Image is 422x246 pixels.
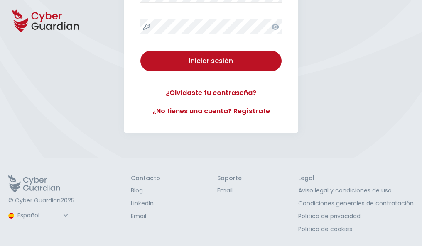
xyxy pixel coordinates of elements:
[298,212,414,221] a: Política de privacidad
[298,225,414,234] a: Política de cookies
[140,106,282,116] a: ¿No tienes una cuenta? Regístrate
[8,197,74,205] p: © Cyber Guardian 2025
[131,199,160,208] a: LinkedIn
[147,56,275,66] div: Iniciar sesión
[298,199,414,208] a: Condiciones generales de contratación
[217,175,242,182] h3: Soporte
[131,175,160,182] h3: Contacto
[131,186,160,195] a: Blog
[140,88,282,98] a: ¿Olvidaste tu contraseña?
[131,212,160,221] a: Email
[217,186,242,195] a: Email
[140,51,282,71] button: Iniciar sesión
[298,186,414,195] a: Aviso legal y condiciones de uso
[298,175,414,182] h3: Legal
[8,213,14,219] img: region-logo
